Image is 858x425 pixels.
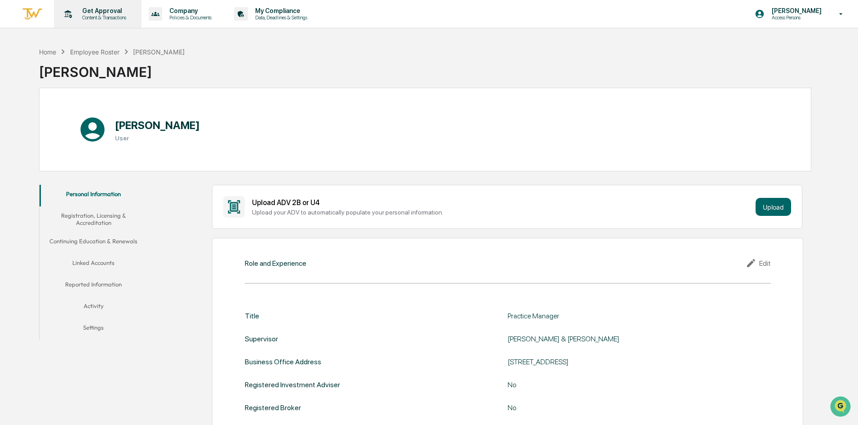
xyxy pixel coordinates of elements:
div: [STREET_ADDRESS] [508,358,732,366]
button: Start new chat [153,72,164,82]
div: Supervisor [245,335,278,343]
h3: User [115,134,200,142]
div: 🗄️ [65,114,72,121]
span: Preclearance [18,113,58,122]
p: Company [162,7,216,14]
p: Data, Deadlines & Settings [248,14,312,21]
button: Reported Information [40,275,147,297]
span: Attestations [74,113,111,122]
div: Role and Experience [245,259,306,268]
div: [PERSON_NAME] [39,57,185,80]
a: 🖐️Preclearance [5,110,62,126]
span: Data Lookup [18,130,57,139]
button: Personal Information [40,185,147,206]
div: Start new chat [31,69,147,78]
div: Title [245,312,259,320]
span: Pylon [89,152,109,159]
button: Activity [40,297,147,318]
p: My Compliance [248,7,312,14]
div: Upload your ADV to automatically populate your personal information. [252,209,752,216]
div: Employee Roster [70,48,119,56]
button: Linked Accounts [40,254,147,275]
div: Registered Investment Adviser [245,380,340,389]
p: Policies & Documents [162,14,216,21]
div: No [508,380,732,389]
div: Edit [746,258,771,268]
div: No [508,403,732,412]
div: Registered Broker [245,403,301,412]
button: Continuing Education & Renewals [40,232,147,254]
div: We're available if you need us! [31,78,114,85]
iframe: Open customer support [829,395,854,420]
p: [PERSON_NAME] [765,7,826,14]
div: Upload ADV 2B or U4 [252,198,752,207]
p: Content & Transactions [75,14,131,21]
div: 🖐️ [9,114,16,121]
button: Registration, Licensing & Accreditation [40,206,147,232]
a: 🔎Data Lookup [5,127,60,143]
button: Settings [40,318,147,340]
button: Upload [756,198,791,216]
a: Powered byPylon [63,152,109,159]
p: Access Persons [765,14,826,21]
div: Home [39,48,56,56]
img: 1746055101610-c473b297-6a78-478c-a979-82029cc54cd1 [9,69,25,85]
a: 🗄️Attestations [62,110,115,126]
div: secondary tabs example [40,185,147,340]
p: How can we help? [9,19,164,33]
div: 🔎 [9,131,16,139]
div: [PERSON_NAME] [133,48,185,56]
p: Get Approval [75,7,131,14]
h1: [PERSON_NAME] [115,119,200,132]
div: Practice Manager [508,312,732,320]
div: [PERSON_NAME] & [PERSON_NAME] [508,335,732,343]
div: Business Office Address [245,358,321,366]
img: logo [22,7,43,22]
